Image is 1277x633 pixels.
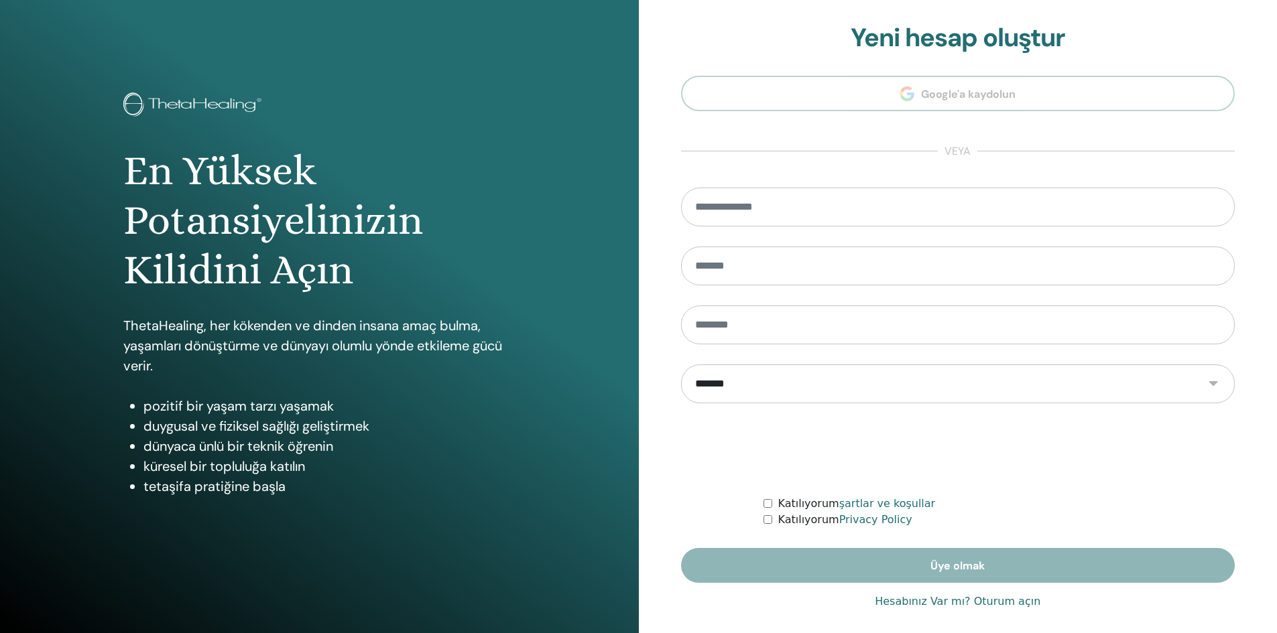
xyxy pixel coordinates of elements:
a: Hesabınız Var mı? Oturum açın [875,593,1040,610]
h1: En Yüksek Potansiyelinizin Kilidini Açın [123,146,515,295]
a: şartlar ve koşullar [839,497,936,510]
label: Katılıyorum [778,496,935,512]
li: duygusal ve fiziksel sağlığı geliştirmek [143,416,515,436]
li: dünyaca ünlü bir teknik öğrenin [143,436,515,456]
p: ThetaHealing, her kökenden ve dinden insana amaç bulma, yaşamları dönüştürme ve dünyayı olumlu yö... [123,315,515,376]
iframe: reCAPTCHA [856,423,1060,476]
h2: Yeni hesap oluştur [681,23,1235,54]
span: veya [938,143,977,159]
li: pozitif bir yaşam tarzı yaşamak [143,396,515,416]
label: Katılıyorum [778,512,912,528]
li: tetaşifa pratiğine başla [143,476,515,496]
li: küresel bir topluluğa katılın [143,456,515,476]
a: Privacy Policy [839,513,912,526]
